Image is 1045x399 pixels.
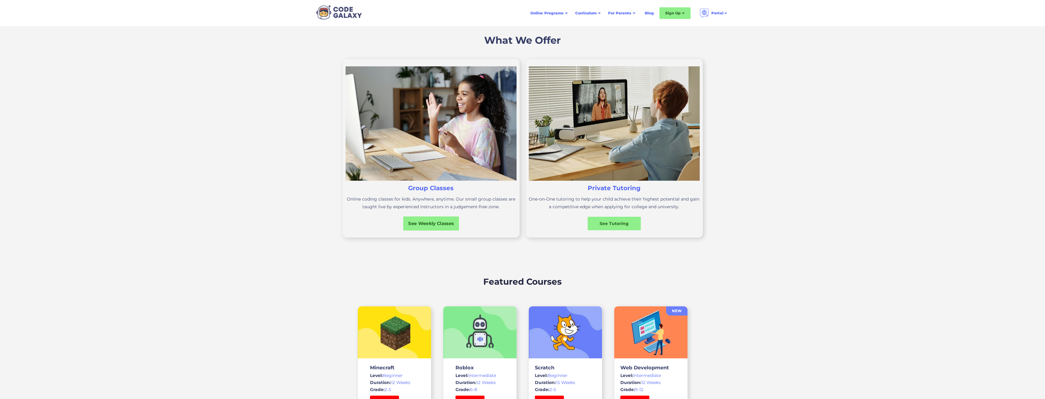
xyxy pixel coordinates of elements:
[620,386,681,393] div: 9-12
[469,387,470,392] span: :
[608,10,631,16] div: For Parents
[346,195,517,211] p: Online coding classes for kids. Anywhere, anytime. Our small group classes are taught live by exp...
[665,10,680,16] div: Sign Up
[535,387,550,392] span: Grade:
[455,387,469,392] span: Grade
[575,10,597,16] div: Curriculum
[408,184,454,192] h3: Group Classes
[370,379,419,386] div: 12 Weeks
[620,387,635,392] span: Grade:
[604,8,639,19] div: For Parents
[535,373,548,378] span: Level:
[370,380,391,385] span: Duration:
[535,379,596,386] div: 15 Weeks
[659,7,691,19] div: Sign Up
[455,372,504,379] div: Intermediate
[620,372,681,379] div: Intermediate
[455,386,504,393] div: 6-8
[620,379,681,386] div: 12 Weeks
[370,364,419,371] h3: Minecraft
[370,372,419,379] div: Beginner
[455,364,504,371] h3: Roblox
[571,8,604,19] div: Curriculum
[455,373,468,378] span: Level:
[666,308,688,314] div: NEW
[588,217,641,230] a: See Tutoring
[535,372,596,379] div: Beginner
[620,373,633,378] span: Level:
[535,386,596,393] div: 2-5
[370,386,419,393] div: 2-5
[588,220,641,227] div: See Tutoring
[620,364,681,371] h3: Web Development
[370,373,383,378] span: Level:
[529,195,700,211] p: One-on-One tutoring to help your child achieve their highest potential and gain a competitive edg...
[455,379,504,386] div: 12 Weeks
[403,220,459,227] div: See Weekly Classes
[666,306,688,316] a: NEW
[483,275,562,288] h2: Featured Courses
[588,184,640,192] h3: Private Tutoring
[527,8,571,19] div: Online Programs
[711,10,724,16] div: Portal
[641,8,658,19] a: Blog
[455,380,477,385] span: Duration:
[696,6,731,20] div: Portal
[403,216,459,231] a: See Weekly Classes
[620,380,641,385] span: Duration:
[535,364,596,371] h3: Scratch
[370,387,385,392] span: Grade:
[530,10,564,16] div: Online Programs
[535,380,556,385] span: Duration:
